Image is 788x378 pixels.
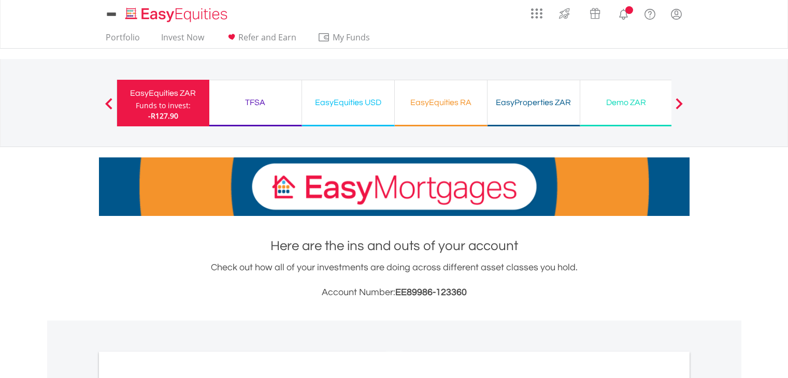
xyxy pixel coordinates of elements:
span: EE89986-123360 [395,287,467,297]
div: EasyEquities RA [401,95,481,110]
a: Portfolio [102,32,144,48]
img: EasyEquities_Logo.png [123,6,232,23]
img: EasyMortage Promotion Banner [99,157,690,216]
a: Invest Now [157,32,208,48]
h3: Account Number: [99,285,690,300]
a: My Profile [663,3,690,25]
span: Refer and Earn [238,32,296,43]
div: Check out how all of your investments are doing across different asset classes you hold. [99,260,690,300]
div: EasyEquities USD [308,95,388,110]
a: Refer and Earn [221,32,300,48]
a: Home page [121,3,232,23]
span: -R127.90 [148,111,178,121]
a: Notifications [610,3,637,23]
div: TFSA [216,95,295,110]
a: FAQ's and Support [637,3,663,23]
h1: Here are the ins and outs of your account [99,237,690,255]
img: thrive-v2.svg [556,5,573,22]
div: EasyEquities ZAR [123,86,203,100]
span: My Funds [318,31,385,44]
button: Next [669,103,690,113]
img: grid-menu-icon.svg [531,8,542,19]
a: Vouchers [580,3,610,22]
div: Demo ZAR [586,95,666,110]
div: EasyProperties ZAR [494,95,574,110]
div: Funds to invest: [136,100,191,111]
a: AppsGrid [524,3,549,19]
img: vouchers-v2.svg [586,5,604,22]
button: Previous [98,103,119,113]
